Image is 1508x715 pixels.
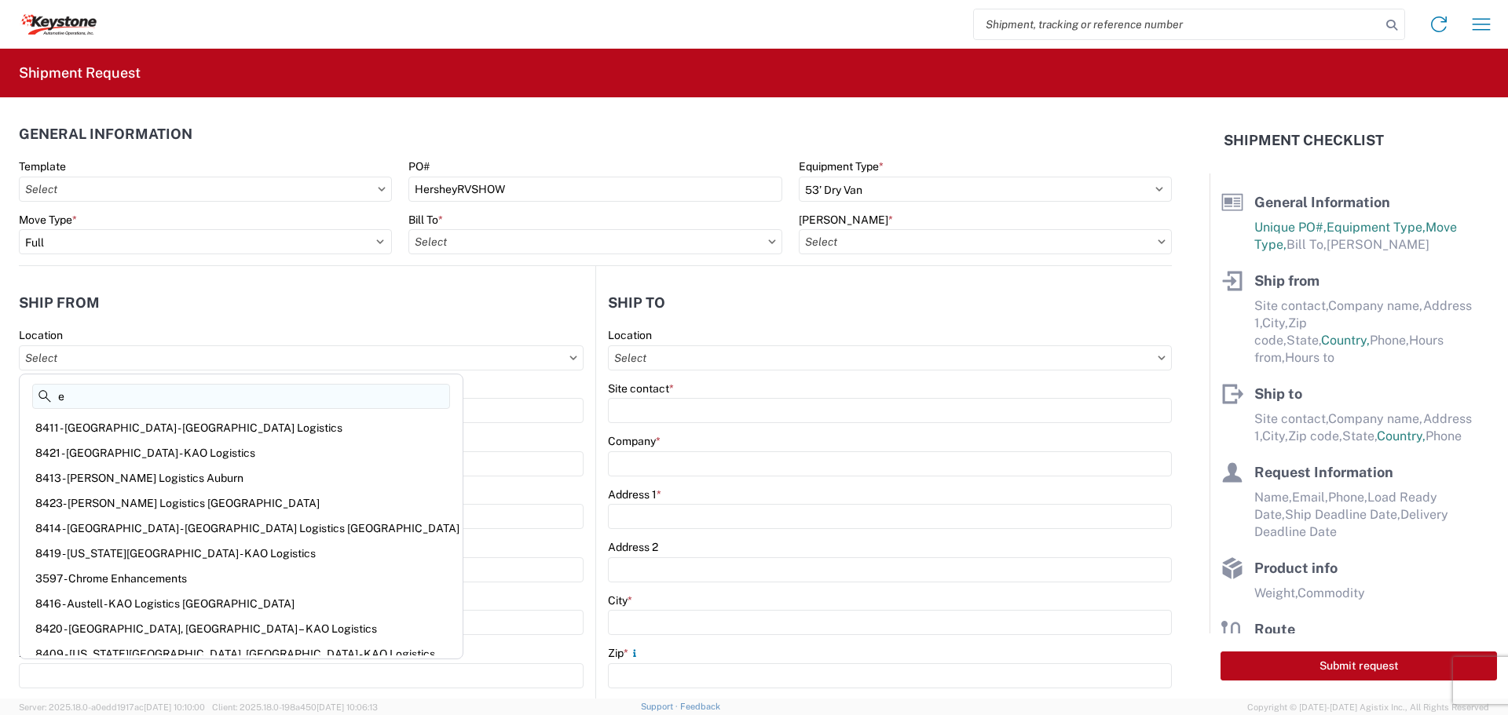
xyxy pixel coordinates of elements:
label: [PERSON_NAME] [799,213,893,227]
span: Country, [1321,333,1370,348]
span: Site contact, [1254,298,1328,313]
button: Submit request [1221,651,1497,680]
span: Country, [1377,429,1426,443]
label: Address 2 [608,540,658,554]
label: Location [19,328,63,342]
input: Select [19,177,392,202]
span: Bill To, [1287,237,1327,252]
span: Site contact, [1254,411,1328,426]
span: Ship Deadline Date, [1285,507,1400,522]
span: Phone [1426,429,1462,443]
label: Move Type [19,213,77,227]
h2: Shipment Checklist [1224,131,1384,150]
div: 8411 - [GEOGRAPHIC_DATA] - [GEOGRAPHIC_DATA] Logistics [23,415,459,440]
input: Select [799,229,1172,254]
span: Zip code, [1288,429,1342,443]
div: 8409 - [US_STATE][GEOGRAPHIC_DATA], [GEOGRAPHIC_DATA] - KAO Logistics [23,641,459,666]
span: Client: 2025.18.0-198a450 [212,702,378,712]
span: Phone, [1328,490,1367,505]
div: 8421 - [GEOGRAPHIC_DATA] - KAO Logistics [23,440,459,465]
input: Select [408,229,781,254]
span: City, [1262,316,1288,330]
div: 8414 - [GEOGRAPHIC_DATA] - [GEOGRAPHIC_DATA] Logistics [GEOGRAPHIC_DATA] [23,516,459,541]
label: PO# [408,159,430,173]
span: Email, [1292,490,1328,505]
input: Shipment, tracking or reference number [974,9,1381,39]
span: State, [1342,429,1377,443]
h2: Ship from [19,295,100,311]
div: 3597 - Chrome Enhancements [23,566,459,591]
label: Site contact [608,381,674,396]
span: Unique PO#, [1254,220,1327,235]
input: Select [608,345,1172,370]
label: Location [608,328,652,342]
span: Ship to [1254,385,1302,402]
span: Phone, [1370,333,1409,348]
label: Zip [608,646,641,660]
h2: Shipment Request [19,64,141,82]
div: 8423- [PERSON_NAME] Logistics [GEOGRAPHIC_DATA] [23,491,459,516]
span: State, [1287,333,1321,348]
span: Company name, [1328,411,1423,426]
span: Copyright © [DATE]-[DATE] Agistix Inc., All Rights Reserved [1247,700,1489,714]
a: Support [641,702,680,711]
div: 8420 - [GEOGRAPHIC_DATA], [GEOGRAPHIC_DATA] – KAO Logistics [23,616,459,641]
span: Weight, [1254,585,1298,600]
span: City, [1262,429,1288,443]
span: General Information [1254,194,1390,210]
span: Ship from [1254,272,1319,289]
label: City [608,593,632,607]
label: Template [19,159,66,173]
span: Server: 2025.18.0-a0edd1917ac [19,702,205,712]
label: Equipment Type [799,159,884,173]
span: Name, [1254,490,1292,505]
span: Product info [1254,560,1338,576]
div: 8416 - Austell - KAO Logistics [GEOGRAPHIC_DATA] [23,591,459,616]
span: Company name, [1328,298,1423,313]
div: 8419 - [US_STATE][GEOGRAPHIC_DATA] - KAO Logistics [23,541,459,566]
span: Request Information [1254,464,1393,480]
label: Bill To [408,213,443,227]
input: Select [19,345,584,370]
label: Company [608,434,661,448]
span: [DATE] 10:10:00 [144,702,205,712]
span: Equipment Type, [1327,220,1426,235]
a: Feedback [680,702,720,711]
div: 8413 - [PERSON_NAME] Logistics Auburn [23,465,459,491]
h2: General Information [19,126,192,142]
span: Hours to [1285,350,1334,365]
label: Address 1 [608,487,661,502]
span: Commodity [1298,585,1365,600]
h2: Ship to [608,295,665,311]
span: Route [1254,621,1295,637]
span: [DATE] 10:06:13 [317,702,378,712]
span: [PERSON_NAME] [1327,237,1429,252]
